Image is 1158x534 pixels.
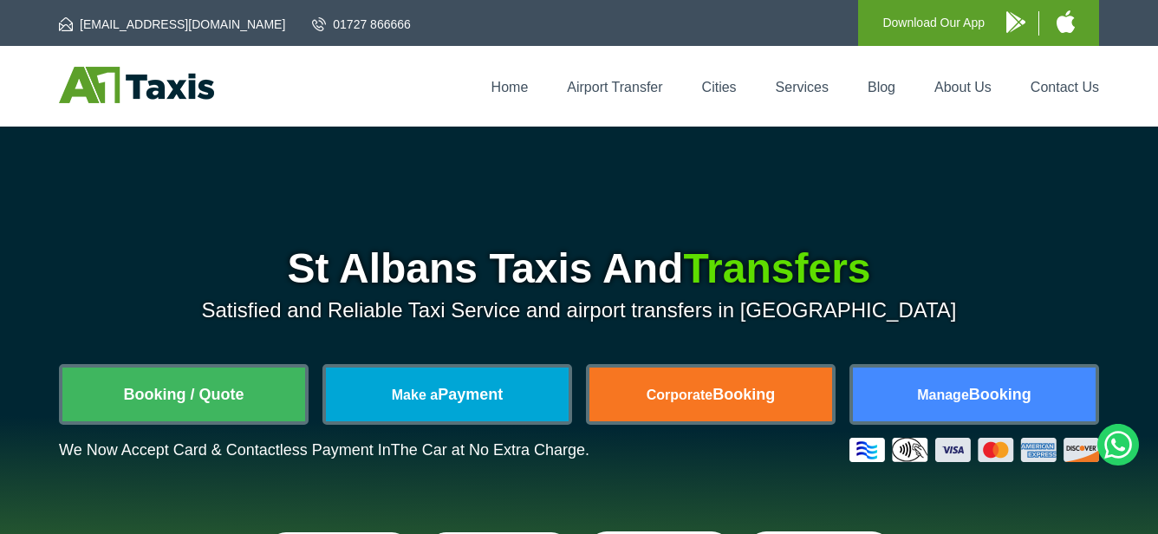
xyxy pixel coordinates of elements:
[59,298,1099,322] p: Satisfied and Reliable Taxi Service and airport transfers in [GEOGRAPHIC_DATA]
[491,80,529,94] a: Home
[326,368,569,421] a: Make aPayment
[567,80,662,94] a: Airport Transfer
[1057,10,1075,33] img: A1 Taxis iPhone App
[59,16,285,33] a: [EMAIL_ADDRESS][DOMAIN_NAME]
[62,368,305,421] a: Booking / Quote
[882,12,985,34] p: Download Our App
[868,80,895,94] a: Blog
[59,67,214,103] img: A1 Taxis St Albans LTD
[312,16,411,33] a: 01727 866666
[1006,11,1025,33] img: A1 Taxis Android App
[853,368,1096,421] a: ManageBooking
[59,441,589,459] p: We Now Accept Card & Contactless Payment In
[1031,80,1099,94] a: Contact Us
[917,387,969,402] span: Manage
[683,245,870,291] span: Transfers
[392,387,438,402] span: Make a
[934,80,992,94] a: About Us
[59,248,1099,290] h1: St Albans Taxis And
[589,368,832,421] a: CorporateBooking
[647,387,712,402] span: Corporate
[391,441,589,459] span: The Car at No Extra Charge.
[849,438,1099,462] img: Credit And Debit Cards
[702,80,737,94] a: Cities
[776,80,829,94] a: Services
